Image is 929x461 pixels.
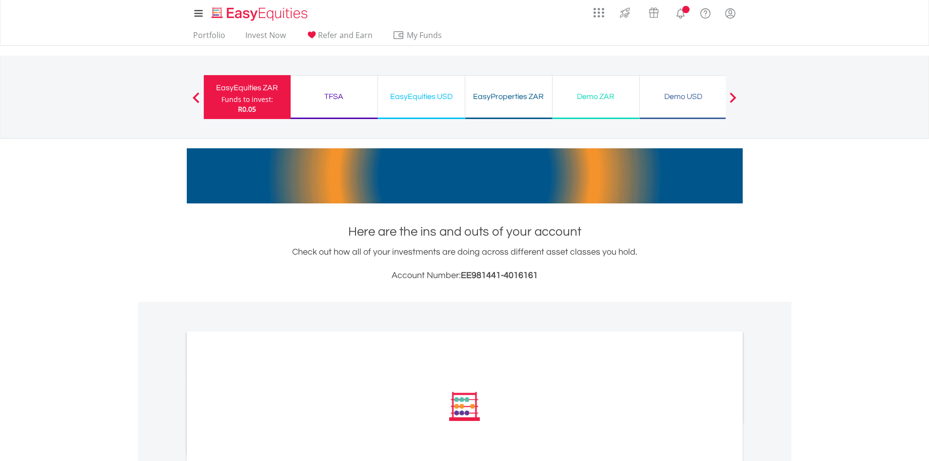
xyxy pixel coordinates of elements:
[646,5,662,20] img: vouchers-v2.svg
[189,30,229,45] a: Portfolio
[693,2,718,22] a: FAQ's and Support
[186,97,206,107] button: Previous
[384,90,459,103] div: EasyEquities USD
[187,148,743,203] img: EasyMortage Promotion Banner
[318,30,373,40] span: Refer and Earn
[241,30,290,45] a: Invest Now
[646,90,721,103] div: Demo USD
[302,30,376,45] a: Refer and Earn
[187,269,743,282] h3: Account Number:
[208,2,312,22] a: Home page
[471,90,546,103] div: EasyProperties ZAR
[639,2,668,20] a: Vouchers
[718,2,743,24] a: My Profile
[187,245,743,282] div: Check out how all of your investments are doing across different asset classes you hold.
[210,81,285,95] div: EasyEquities ZAR
[393,29,456,41] span: My Funds
[187,223,743,241] h1: Here are the ins and outs of your account
[461,271,538,280] span: EE981441-4016161
[296,90,372,103] div: TFSA
[210,6,312,22] img: EasyEquities_Logo.png
[668,2,693,22] a: Notifications
[238,104,256,114] span: R0.05
[558,90,633,103] div: Demo ZAR
[617,5,633,20] img: thrive-v2.svg
[723,97,743,107] button: Next
[587,2,611,18] a: AppsGrid
[593,7,604,18] img: grid-menu-icon.svg
[221,95,273,104] div: Funds to invest:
